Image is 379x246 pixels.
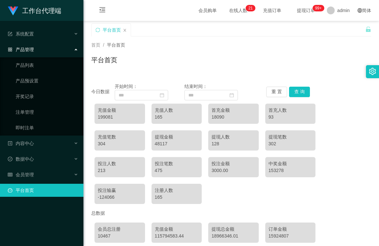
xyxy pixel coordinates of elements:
[269,140,313,147] div: 302
[160,93,164,97] i: 图标: calendar
[365,26,371,32] i: 图标: unlock
[357,8,362,13] i: 图标: global
[123,28,127,32] i: 图标: close
[98,114,142,121] div: 199081
[155,187,199,194] div: 注册人数
[211,226,255,233] div: 提现总金额
[266,87,287,97] button: 重 置
[8,156,34,162] span: 数据中心
[8,7,18,16] img: logo.9652507e.png
[155,194,199,201] div: 165
[98,140,142,147] div: 304
[98,107,142,114] div: 充值金额
[98,167,142,174] div: 213
[8,8,61,13] a: 工作台代理端
[289,87,310,97] button: 查 询
[8,141,12,146] i: 图标: profile
[91,55,117,65] h1: 平台首页
[8,141,34,146] span: 内容中心
[91,0,113,21] i: 图标: menu-fold
[269,134,313,140] div: 提现笔数
[269,226,313,233] div: 订单金额
[246,5,255,11] sup: 21
[103,24,121,36] div: 平台首页
[16,74,78,87] a: 产品预设置
[8,157,12,161] i: 图标: check-circle-o
[269,160,313,167] div: 中奖金额
[211,114,255,121] div: 18090
[155,233,199,239] div: 115794583.44
[103,42,104,48] span: /
[229,93,234,97] i: 图标: calendar
[115,84,138,89] span: 开始时间：
[98,160,142,167] div: 投注人数
[269,167,313,174] div: 153278
[91,88,115,95] div: 今日数据
[8,172,34,177] span: 会员管理
[211,233,255,239] div: 18966346.01
[155,107,199,114] div: 充值人数
[16,90,78,103] a: 开奖记录
[16,106,78,119] a: 注单管理
[8,31,34,36] span: 系统配置
[155,167,199,174] div: 475
[16,59,78,72] a: 产品列表
[98,134,142,140] div: 充值笔数
[211,134,255,140] div: 提现人数
[184,84,207,89] span: 结束时间：
[269,233,313,239] div: 15924807
[269,114,313,121] div: 93
[91,42,100,48] span: 首页
[313,5,324,11] sup: 1044
[8,184,78,197] a: 图标: dashboard平台首页
[294,8,318,13] span: 提现订单
[248,5,251,11] p: 2
[251,5,253,11] p: 1
[269,107,313,114] div: 首充人数
[98,194,142,201] div: -124066
[211,107,255,114] div: 首充金额
[155,226,199,233] div: 充值金额
[226,8,251,13] span: 在线人数
[155,140,199,147] div: 48117
[155,160,199,167] div: 投注笔数
[260,8,284,13] span: 充值订单
[98,187,142,194] div: 投注输赢
[8,172,12,177] i: 图标: table
[155,114,199,121] div: 165
[211,167,255,174] div: 3000.00
[369,68,376,75] i: 图标: setting
[16,121,78,134] a: 即时注单
[22,0,61,21] h1: 工作台代理端
[95,28,100,32] i: 图标: sync
[98,226,142,233] div: 会员总注册
[211,140,255,147] div: 128
[91,207,371,219] div: 总数据
[8,47,12,52] i: 图标: appstore-o
[107,42,125,48] span: 平台首页
[211,160,255,167] div: 投注金额
[98,233,142,239] div: 10467
[8,47,34,52] span: 产品管理
[8,32,12,36] i: 图标: form
[155,134,199,140] div: 提现金额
